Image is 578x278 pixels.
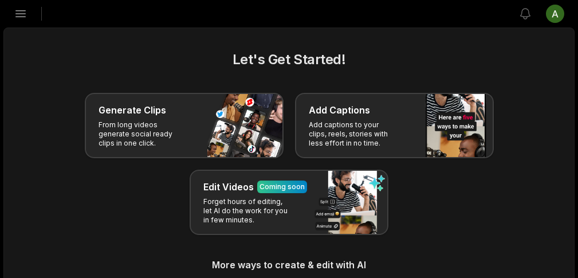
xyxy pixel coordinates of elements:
h2: Let's Get Started! [18,49,560,70]
p: Forget hours of editing, let AI do the work for you in few minutes. [203,197,292,225]
h3: More ways to create & edit with AI [18,258,560,272]
div: Coming soon [259,182,305,192]
p: Add captions to your clips, reels, stories with less effort in no time. [309,120,398,148]
p: From long videos generate social ready clips in one click. [99,120,187,148]
h3: Generate Clips [99,103,166,117]
h3: Add Captions [309,103,370,117]
h3: Edit Videos [203,180,254,194]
